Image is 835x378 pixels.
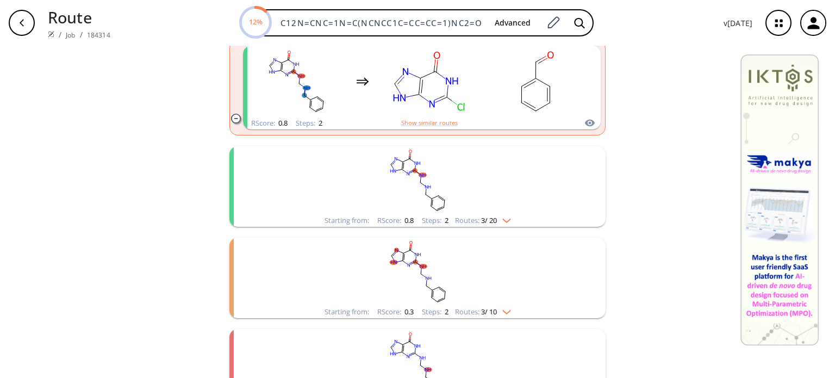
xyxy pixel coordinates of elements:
svg: NCN [597,47,695,115]
div: Routes: [455,217,511,224]
div: RScore : [251,120,288,127]
span: 3 / 10 [481,308,497,315]
img: Down [497,214,511,223]
a: Job [66,30,75,40]
li: / [59,29,61,40]
div: Steps : [422,308,448,315]
svg: O=c1[nH]c(NCNCc2ccccc2)nc2[nH]cnc12 [247,47,345,115]
div: Routes: [455,308,511,315]
input: Enter SMILES [274,17,486,28]
li: / [80,29,83,40]
div: Steps : [422,217,448,224]
svg: O=Cc1ccccc1 [489,47,587,115]
div: RScore : [377,217,414,224]
span: 3 / 20 [481,217,497,224]
span: 0.8 [403,215,414,225]
img: Banner [740,54,819,345]
button: Advanced [486,13,539,33]
span: 2 [317,118,322,128]
span: 0.8 [277,118,288,128]
svg: O=c1[nH]c(NCNCc2ccccc2)nc2[nH]cnc12 [276,238,559,306]
span: 2 [443,307,448,317]
img: Spaya logo [48,31,54,38]
a: 184314 [87,30,110,40]
p: Route [48,5,110,29]
div: RScore : [377,308,414,315]
div: Starting from: [325,308,369,315]
p: v [DATE] [724,17,752,29]
span: 0.3 [403,307,414,317]
svg: O=c1[nH]c(Cl)nc2[nH]cnc12 [380,47,478,115]
button: Show similar routes [401,118,458,128]
img: Down [497,306,511,314]
div: Starting from: [325,217,369,224]
svg: O=c1[nH]c(NCNCc2ccccc2)nc2[nH]cnc12 [276,146,559,214]
span: 2 [443,215,448,225]
text: 12% [248,17,262,27]
div: Steps : [296,120,322,127]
